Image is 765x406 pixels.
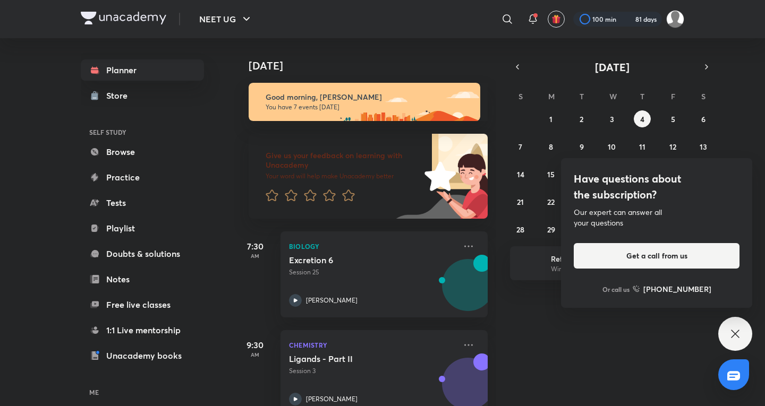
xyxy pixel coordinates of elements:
[81,123,204,141] h6: SELF STUDY
[518,91,523,101] abbr: Sunday
[266,151,421,170] h6: Give us your feedback on learning with Unacademy
[512,138,529,155] button: September 7, 2025
[574,243,739,269] button: Get a call from us
[388,134,488,219] img: feedback_image
[81,319,204,341] a: 1:1 Live mentorship
[666,10,684,28] img: Kushagra Singh
[289,267,456,277] p: Session 25
[665,138,682,155] button: September 12, 2025
[81,192,204,213] a: Tests
[602,284,630,294] p: Or call us
[512,221,529,238] button: September 28, 2025
[512,166,529,183] button: September 14, 2025
[289,240,456,253] p: Biology
[623,14,633,24] img: streak
[518,142,522,152] abbr: September 7, 2025
[547,197,555,207] abbr: September 22, 2025
[249,59,498,72] h4: [DATE]
[81,269,204,290] a: Notes
[542,166,559,183] button: September 15, 2025
[580,91,584,101] abbr: Tuesday
[234,339,276,351] h5: 9:30
[81,59,204,81] a: Planner
[249,83,480,121] img: morning
[608,142,616,152] abbr: September 10, 2025
[610,114,614,124] abbr: September 3, 2025
[517,169,524,179] abbr: September 14, 2025
[542,138,559,155] button: September 8, 2025
[518,253,540,274] img: referral
[517,197,524,207] abbr: September 21, 2025
[609,91,617,101] abbr: Wednesday
[234,351,276,358] p: AM
[574,171,739,203] h4: Have questions about the subscription?
[551,253,682,264] h6: Refer friends
[573,138,590,155] button: September 9, 2025
[542,221,559,238] button: September 29, 2025
[549,142,553,152] abbr: September 8, 2025
[443,265,494,316] img: Avatar
[603,110,620,127] button: September 3, 2025
[640,114,644,124] abbr: September 4, 2025
[573,110,590,127] button: September 2, 2025
[81,12,166,24] img: Company Logo
[551,264,682,274] p: Win a laptop, vouchers & more
[548,91,555,101] abbr: Monday
[643,283,711,295] h6: [PHONE_NUMBER]
[512,193,529,210] button: September 21, 2025
[551,14,561,24] img: avatar
[701,114,705,124] abbr: September 6, 2025
[289,255,421,265] h5: Excretion 6
[549,114,552,124] abbr: September 1, 2025
[634,138,651,155] button: September 11, 2025
[81,345,204,366] a: Unacademy books
[580,114,583,124] abbr: September 2, 2025
[665,110,682,127] button: September 5, 2025
[671,91,675,101] abbr: Friday
[685,171,752,228] img: yH5BAEAAAAALAAAAAABAAEAAAIBRAA7
[671,114,675,124] abbr: September 5, 2025
[289,366,456,376] p: Session 3
[289,353,421,364] h5: Ligands - Part II
[669,142,676,152] abbr: September 12, 2025
[603,138,620,155] button: September 10, 2025
[106,89,134,102] div: Store
[81,12,166,27] a: Company Logo
[695,110,712,127] button: September 6, 2025
[700,142,707,152] abbr: September 13, 2025
[81,167,204,188] a: Practice
[81,85,204,106] a: Store
[695,138,712,155] button: September 13, 2025
[81,141,204,162] a: Browse
[81,243,204,264] a: Doubts & solutions
[516,224,524,235] abbr: September 28, 2025
[234,240,276,253] h5: 7:30
[542,193,559,210] button: September 22, 2025
[542,110,559,127] button: September 1, 2025
[306,296,358,305] p: [PERSON_NAME]
[633,283,711,295] a: [PHONE_NUMBER]
[640,91,644,101] abbr: Thursday
[193,8,259,30] button: NEET UG
[81,294,204,315] a: Free live classes
[81,218,204,239] a: Playlist
[547,224,555,235] abbr: September 29, 2025
[525,59,699,74] button: [DATE]
[595,60,630,74] span: [DATE]
[81,383,204,401] h6: ME
[266,103,471,111] p: You have 7 events [DATE]
[574,207,739,228] div: Our expert can answer all your questions
[701,91,705,101] abbr: Saturday
[634,110,651,127] button: September 4, 2025
[266,172,421,180] p: Your word will help make Unacademy better
[547,169,555,179] abbr: September 15, 2025
[580,142,584,152] abbr: September 9, 2025
[289,339,456,351] p: Chemistry
[266,92,471,102] h6: Good morning, [PERSON_NAME]
[548,11,565,28] button: avatar
[234,253,276,259] p: AM
[639,142,645,152] abbr: September 11, 2025
[306,394,358,404] p: [PERSON_NAME]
